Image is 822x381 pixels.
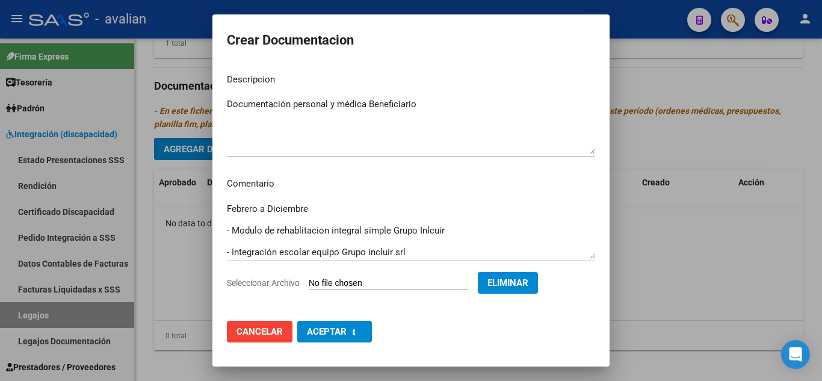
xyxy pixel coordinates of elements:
[227,177,595,191] p: Comentario
[487,277,528,288] span: Eliminar
[227,321,292,342] button: Cancelar
[227,278,300,288] span: Seleccionar Archivo
[297,321,372,342] button: Aceptar
[236,326,283,337] span: Cancelar
[781,340,810,369] div: Open Intercom Messenger
[227,73,595,87] p: Descripcion
[478,272,538,294] button: Eliminar
[307,326,347,337] span: Aceptar
[227,29,595,52] h2: Crear Documentacion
